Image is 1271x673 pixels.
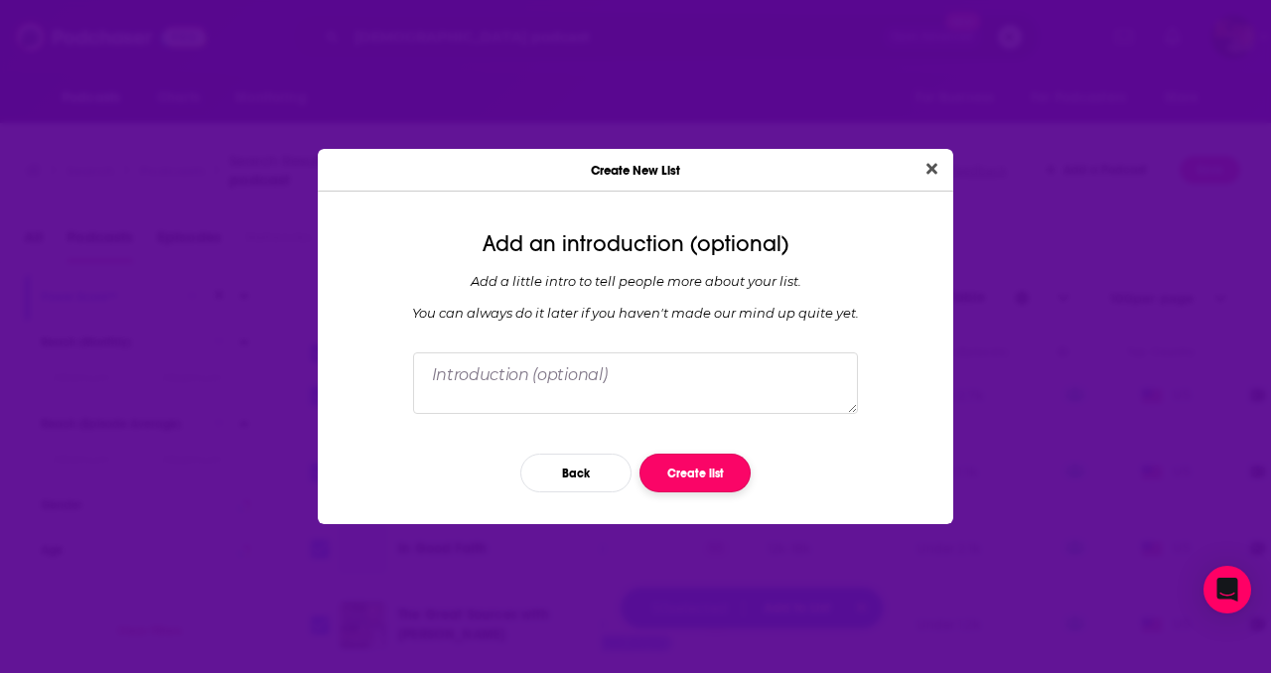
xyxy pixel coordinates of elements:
[520,454,632,492] button: Back
[334,231,937,257] div: Add an introduction (optional)
[334,273,937,321] div: Add a little intro to tell people more about your list. You can always do it later if you haven '...
[318,149,953,192] div: Create New List
[918,157,945,182] button: Close
[1203,566,1251,613] div: Open Intercom Messenger
[639,454,751,492] button: Create list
